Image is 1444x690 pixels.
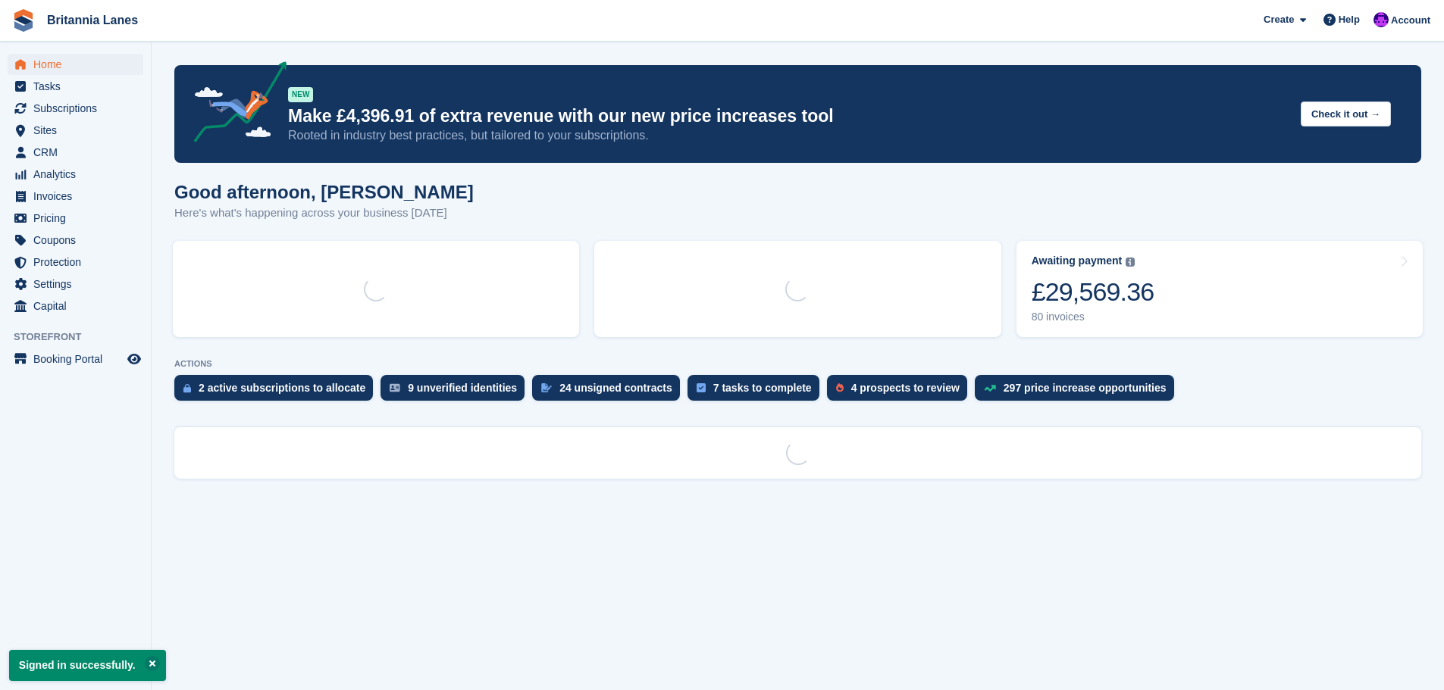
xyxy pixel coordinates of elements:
[181,61,287,148] img: price-adjustments-announcement-icon-8257ccfd72463d97f412b2fc003d46551f7dbcb40ab6d574587a9cd5c0d94...
[688,375,827,408] a: 7 tasks to complete
[8,208,143,229] a: menu
[174,182,474,202] h1: Good afternoon, [PERSON_NAME]
[713,382,812,394] div: 7 tasks to complete
[8,98,143,119] a: menu
[1032,254,1123,267] div: Awaiting payment
[8,76,143,97] a: menu
[199,382,365,394] div: 2 active subscriptions to allocate
[288,105,1289,127] p: Make £4,396.91 of extra revenue with our new price increases tool
[827,375,975,408] a: 4 prospects to review
[1391,13,1430,28] span: Account
[174,359,1421,369] p: ACTIONS
[33,208,124,229] span: Pricing
[33,251,124,273] span: Protection
[41,8,144,33] a: Britannia Lanes
[1004,382,1167,394] div: 297 price increase opportunities
[33,142,124,163] span: CRM
[851,382,960,394] div: 4 prospects to review
[33,76,124,97] span: Tasks
[12,9,35,32] img: stora-icon-8386f47178a22dfd0bd8f6a31ec36ba5ce8667c1dd55bd0f319d3a0aa187defe.svg
[8,142,143,163] a: menu
[8,186,143,207] a: menu
[8,295,143,317] a: menu
[33,229,124,251] span: Coupons
[1339,12,1360,27] span: Help
[8,54,143,75] a: menu
[33,273,124,295] span: Settings
[1032,311,1154,323] div: 80 invoices
[1374,12,1389,27] img: Mark Lane
[33,98,124,119] span: Subscriptions
[33,120,124,141] span: Sites
[697,383,706,392] img: task-75834270c22a3079a89374b754ae025e5fb1db73e45f91037f5363f120a921f8.svg
[174,375,381,408] a: 2 active subscriptions to allocate
[9,650,166,681] p: Signed in successfully.
[1126,258,1135,267] img: icon-info-grey-7440780725fd019a000dd9b08b2336e03edf1995a4989e88bcd33f0948082b44.svg
[8,120,143,141] a: menu
[836,383,844,392] img: prospect-51fa495bee0391a8d652442698ab0144808aea92771e9ea1ae160a38d050c398.svg
[183,383,191,393] img: active_subscription_to_allocate_icon-d502201f5373d7db506a760aba3b589e785aa758c864c3986d89f69b8ff3...
[8,251,143,273] a: menu
[33,164,124,185] span: Analytics
[125,350,143,368] a: Preview store
[8,273,143,295] a: menu
[33,54,124,75] span: Home
[8,164,143,185] a: menu
[33,186,124,207] span: Invoices
[8,348,143,370] a: menu
[1032,276,1154,308] div: £29,569.36
[541,383,552,392] img: contract_signature_icon-13c848040528278c33f63329250d36e43548de30e8caae1d1a13099fd9432cc5.svg
[975,375,1182,408] a: 297 price increase opportunities
[8,229,143,251] a: menu
[390,383,400,392] img: verify_identity-adf6edd0f0f0b5bbfe63781bf79b02c33cf7c696d77639b501bdc392416b5a36.svg
[381,375,532,408] a: 9 unverified identities
[14,329,151,345] span: Storefront
[984,385,996,392] img: price_increase_opportunities-93ffe204e8149a01c8c9dc8f82e8f89637d9d84a8eef4429ea346261dce0b2c0.svg
[174,205,474,222] p: Here's what's happening across your business [DATE]
[33,348,124,370] span: Booking Portal
[559,382,672,394] div: 24 unsigned contracts
[408,382,517,394] div: 9 unverified identities
[532,375,688,408] a: 24 unsigned contracts
[33,295,124,317] span: Capital
[1301,101,1391,126] button: Check it out →
[1264,12,1294,27] span: Create
[288,87,313,102] div: NEW
[1016,241,1423,337] a: Awaiting payment £29,569.36 80 invoices
[288,127,1289,144] p: Rooted in industry best practices, but tailored to your subscriptions.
